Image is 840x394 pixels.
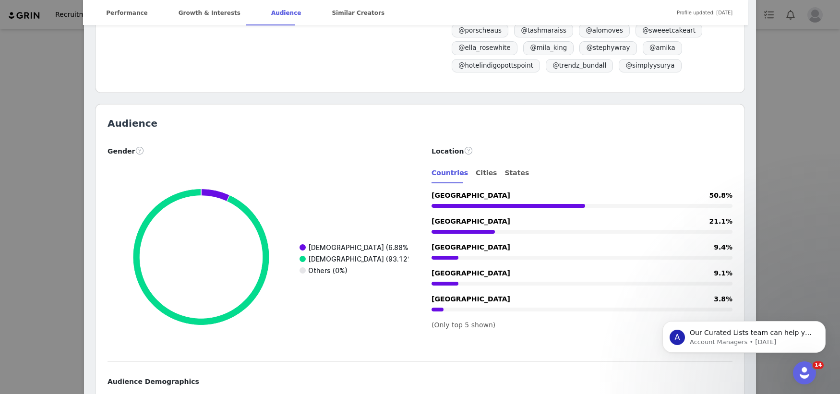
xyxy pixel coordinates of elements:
[546,59,613,73] span: trendz_bundall
[579,41,636,55] span: stephywray
[452,59,540,73] span: hotelindigopottspoint
[108,377,732,387] div: Audience Demographics
[677,2,732,24] span: Profile updated: [DATE]
[793,361,816,384] iframe: Intercom live chat
[432,295,510,303] span: [GEOGRAPHIC_DATA]
[709,216,732,227] span: 21.1%
[714,242,732,252] span: 9.4%
[8,8,394,18] body: Rich Text Area. Press ALT-0 for help.
[649,43,656,53] span: @
[504,162,529,184] div: States
[108,116,732,131] h2: Audience
[308,243,411,251] text: [DEMOGRAPHIC_DATA] (6.88%)
[432,191,510,199] span: [GEOGRAPHIC_DATA]
[619,59,681,73] span: simplyysurya
[476,162,497,184] div: Cities
[432,269,510,277] span: [GEOGRAPHIC_DATA]
[523,41,574,55] span: mila_king
[813,361,824,369] span: 14
[709,191,732,201] span: 50.8%
[626,61,632,71] span: @
[458,43,465,53] span: @
[452,41,517,55] span: ella_rosewhite
[308,266,348,275] text: Others (0%)
[714,268,732,278] span: 9.1%
[432,321,495,329] span: (Only top 5 shown)
[432,145,732,156] div: Location
[714,294,732,304] span: 3.8%
[553,61,559,71] span: @
[308,255,416,263] text: [DEMOGRAPHIC_DATA] (93.12%)
[108,145,408,156] div: Gender
[643,41,682,55] span: amika
[432,162,468,184] div: Countries
[530,43,536,53] span: @
[432,217,510,225] span: [GEOGRAPHIC_DATA]
[458,61,465,71] span: @
[587,43,593,53] span: @
[648,301,840,368] iframe: Intercom notifications message
[432,243,510,251] span: [GEOGRAPHIC_DATA]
